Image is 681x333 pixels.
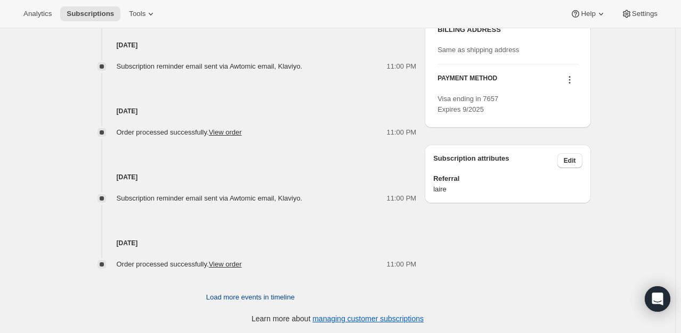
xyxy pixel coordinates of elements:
[437,74,497,88] h3: PAYMENT METHOD
[67,10,114,18] span: Subscriptions
[437,46,519,54] span: Same as shipping address
[117,128,242,136] span: Order processed successfully.
[117,260,242,268] span: Order processed successfully.
[117,62,303,70] span: Subscription reminder email sent via Awtomic email, Klaviyo.
[387,61,417,72] span: 11:00 PM
[123,6,163,21] button: Tools
[387,127,417,138] span: 11:00 PM
[387,259,417,270] span: 11:00 PM
[85,40,417,51] h4: [DATE]
[581,10,595,18] span: Help
[564,6,612,21] button: Help
[615,6,664,21] button: Settings
[85,106,417,116] h4: [DATE]
[85,172,417,182] h4: [DATE]
[85,238,417,248] h4: [DATE]
[209,128,242,136] a: View order
[206,292,295,303] span: Load more events in timeline
[252,313,424,324] p: Learn more about
[387,193,417,204] span: 11:00 PM
[437,24,578,35] h3: BILLING ADDRESS
[17,6,58,21] button: Analytics
[557,153,582,168] button: Edit
[433,173,582,184] span: Referral
[564,156,576,165] span: Edit
[129,10,145,18] span: Tools
[209,260,242,268] a: View order
[200,289,301,306] button: Load more events in timeline
[632,10,658,18] span: Settings
[645,286,670,312] div: Open Intercom Messenger
[23,10,52,18] span: Analytics
[433,153,557,168] h3: Subscription attributes
[433,184,582,195] span: laire
[312,314,424,323] a: managing customer subscriptions
[117,194,303,202] span: Subscription reminder email sent via Awtomic email, Klaviyo.
[437,95,498,113] span: Visa ending in 7657 Expires 9/2025
[60,6,120,21] button: Subscriptions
